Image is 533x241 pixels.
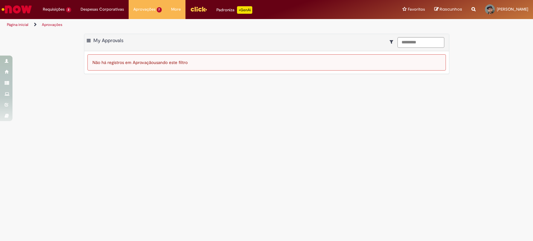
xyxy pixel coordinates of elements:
[81,6,124,12] span: Despesas Corporativas
[434,7,462,12] a: Rascunhos
[154,60,188,65] span: usando este filtro
[1,3,33,16] img: ServiceNow
[408,6,425,12] span: Favoritos
[497,7,528,12] span: [PERSON_NAME]
[93,37,123,44] span: My Approvals
[157,7,162,12] span: 7
[7,22,28,27] a: Página inicial
[133,6,155,12] span: Aprovações
[43,6,65,12] span: Requisições
[440,6,462,12] span: Rascunhos
[190,4,207,14] img: click_logo_yellow_360x200.png
[42,22,62,27] a: Aprovações
[390,40,396,44] i: Mostrar filtros para: Suas Solicitações
[216,6,252,14] div: Padroniza
[5,19,351,31] ul: Trilhas de página
[66,7,71,12] span: 2
[87,54,446,71] div: Não há registros em Aprovação
[237,6,252,14] p: +GenAi
[171,6,181,12] span: More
